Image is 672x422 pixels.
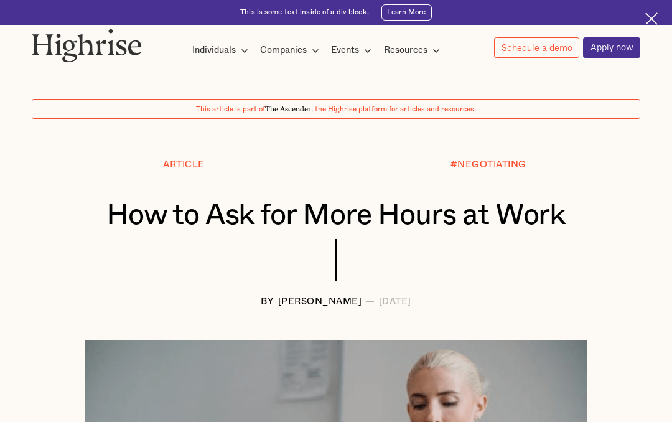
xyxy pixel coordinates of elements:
div: Events [331,43,359,58]
div: #NEGOTIATING [450,160,526,170]
span: , the Highrise platform for articles and resources. [311,106,476,113]
div: Companies [260,43,307,58]
div: Article [163,160,205,170]
span: This article is part of [196,106,265,113]
a: Learn More [381,4,432,21]
div: Individuals [192,43,252,58]
div: [PERSON_NAME] [278,297,362,307]
a: Apply now [583,37,640,58]
a: Schedule a demo [494,37,579,58]
img: Highrise logo [32,29,142,62]
img: Cross icon [645,12,658,25]
div: Companies [260,43,323,58]
div: BY [261,297,274,307]
div: Resources [384,43,444,58]
div: This is some text inside of a div block. [240,7,369,17]
div: Events [331,43,375,58]
div: Individuals [192,43,236,58]
div: — [366,297,375,307]
div: Resources [384,43,427,58]
span: The Ascender [265,103,311,112]
h1: How to Ask for More Hours at Work [57,199,614,232]
div: [DATE] [379,297,411,307]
